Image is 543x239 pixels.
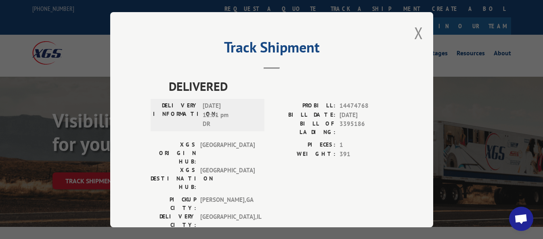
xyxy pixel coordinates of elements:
[151,212,196,229] label: DELIVERY CITY:
[151,166,196,191] label: XGS DESTINATION HUB:
[272,110,335,119] label: BILL DATE:
[340,149,393,159] span: 391
[151,42,393,57] h2: Track Shipment
[151,140,196,166] label: XGS ORIGIN HUB:
[203,101,257,129] span: [DATE] 12:01 pm DR
[509,207,533,231] div: Open chat
[153,101,199,129] label: DELIVERY INFORMATION:
[272,101,335,111] label: PROBILL:
[200,166,255,191] span: [GEOGRAPHIC_DATA]
[151,195,196,212] label: PICKUP CITY:
[340,110,393,119] span: [DATE]
[272,149,335,159] label: WEIGHT:
[414,22,423,44] button: Close modal
[340,101,393,111] span: 14474768
[200,212,255,229] span: [GEOGRAPHIC_DATA] , IL
[272,119,335,136] label: BILL OF LADING:
[272,140,335,150] label: PIECES:
[340,119,393,136] span: 3395186
[200,195,255,212] span: [PERSON_NAME] , GA
[340,140,393,150] span: 1
[169,77,393,95] span: DELIVERED
[200,140,255,166] span: [GEOGRAPHIC_DATA]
